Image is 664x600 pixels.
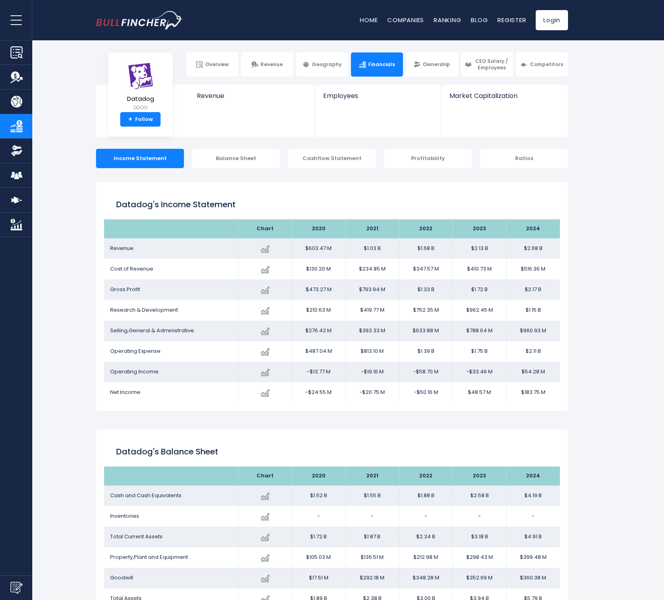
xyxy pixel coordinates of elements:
[453,485,506,506] td: $2.58 B
[126,104,155,111] small: DDOG
[345,382,399,403] td: -$20.75 M
[461,52,513,77] a: CEO Salary / Employees
[189,85,315,113] a: Revenue
[345,321,399,341] td: $393.33 M
[292,300,345,321] td: $210.63 M
[292,362,345,382] td: -$13.77 M
[368,61,395,68] span: Financials
[387,16,424,24] a: Companies
[506,362,560,382] td: $54.28 M
[292,506,345,527] td: -
[530,61,563,68] span: Competitors
[345,527,399,547] td: $1.87 B
[399,279,453,300] td: $1.33 B
[110,265,153,273] span: Cost of Revenue
[453,568,506,588] td: $352.69 M
[315,85,441,113] a: Employees
[116,446,548,458] h2: Datadog's Balance Sheet
[399,527,453,547] td: $2.34 B
[506,485,560,506] td: $4.19 B
[506,259,560,279] td: $516.36 M
[506,341,560,362] td: $2.11 B
[120,112,161,127] a: +Follow
[423,61,450,68] span: Ownership
[360,16,378,24] a: Home
[506,547,560,568] td: $399.48 M
[323,92,432,100] span: Employees
[345,547,399,568] td: $136.51 M
[110,492,182,499] span: Cash and Cash Equivalents
[399,506,453,527] td: -
[434,16,461,24] a: Ranking
[399,219,453,238] th: 2022
[110,533,163,540] span: Total Current Assets
[453,547,506,568] td: $298.43 M
[292,341,345,362] td: $487.04 M
[292,238,345,259] td: $603.47 M
[345,467,399,485] th: 2021
[110,285,140,293] span: Gross Profit
[497,16,526,24] a: Register
[126,62,155,112] a: Datadog DDOG
[399,259,453,279] td: $347.57 M
[238,467,292,485] th: Chart
[453,341,506,362] td: $1.75 B
[345,568,399,588] td: $292.18 M
[453,300,506,321] td: $962.45 M
[384,149,472,168] div: Profitability
[96,11,183,29] img: bullfincher logo
[345,506,399,527] td: -
[536,10,568,30] a: Login
[345,279,399,300] td: $793.94 M
[288,149,376,168] div: Cashflow Statement
[453,362,506,382] td: -$33.46 M
[399,238,453,259] td: $1.68 B
[126,96,155,102] span: Datadog
[399,341,453,362] td: $1.39 B
[399,547,453,568] td: $212.98 M
[399,321,453,341] td: $633.88 M
[399,568,453,588] td: $348.28 M
[453,382,506,403] td: $48.57 M
[345,259,399,279] td: $234.85 M
[474,58,509,71] span: CEO Salary / Employees
[110,388,140,396] span: Net Income
[345,341,399,362] td: $813.10 M
[399,382,453,403] td: -$50.16 M
[506,568,560,588] td: $360.38 M
[128,116,132,123] strong: +
[292,547,345,568] td: $105.03 M
[399,485,453,506] td: $1.88 B
[345,238,399,259] td: $1.03 B
[312,61,342,68] span: Geography
[506,300,560,321] td: $1.15 B
[241,52,293,77] a: Revenue
[516,52,568,77] a: Competitors
[186,52,238,77] a: Overview
[506,467,560,485] th: 2024
[238,219,292,238] th: Chart
[453,321,506,341] td: $788.64 M
[292,279,345,300] td: $473.27 M
[345,485,399,506] td: $1.55 B
[296,52,348,77] a: Geography
[96,11,183,29] a: Go to homepage
[506,238,560,259] td: $2.68 B
[506,321,560,341] td: $960.93 M
[471,16,488,24] a: Blog
[399,467,453,485] th: 2022
[453,238,506,259] td: $2.13 B
[110,574,133,581] span: Goodwill
[10,145,23,157] img: Ownership
[406,52,458,77] a: Ownership
[292,527,345,547] td: $1.72 B
[292,568,345,588] td: $17.61 M
[506,279,560,300] td: $2.17 B
[453,219,506,238] th: 2023
[399,300,453,321] td: $752.35 M
[453,527,506,547] td: $3.18 B
[345,219,399,238] th: 2021
[345,300,399,321] td: $419.77 M
[351,52,403,77] a: Financials
[197,92,307,100] span: Revenue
